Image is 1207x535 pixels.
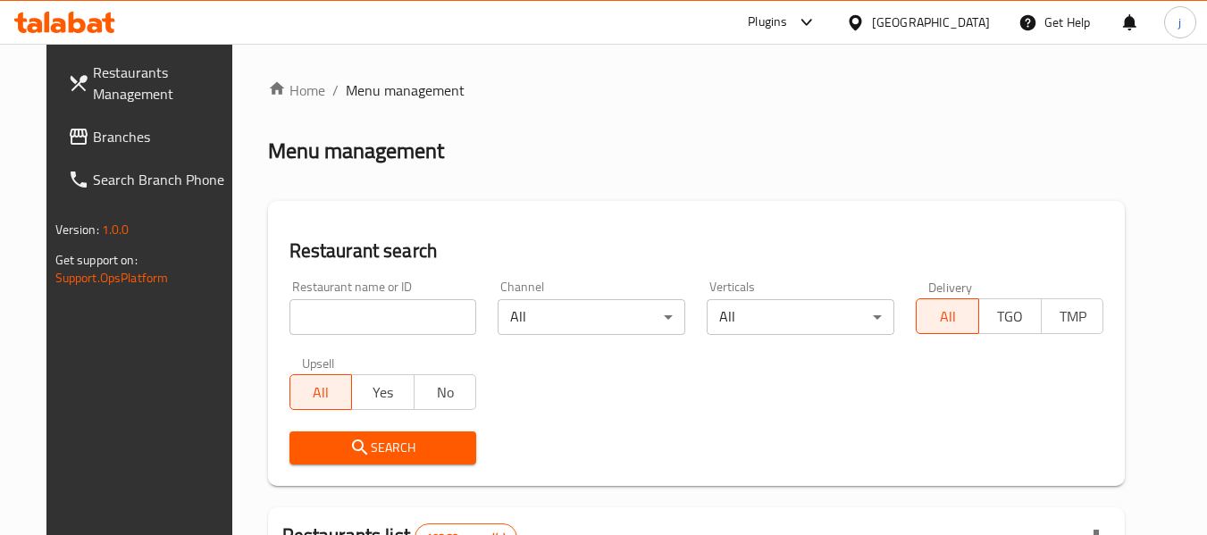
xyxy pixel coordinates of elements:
[1041,298,1104,334] button: TMP
[928,280,973,293] label: Delivery
[55,248,138,272] span: Get support on:
[872,13,990,32] div: [GEOGRAPHIC_DATA]
[498,299,685,335] div: All
[414,374,477,410] button: No
[289,374,353,410] button: All
[55,266,169,289] a: Support.OpsPlatform
[55,218,99,241] span: Version:
[986,304,1035,330] span: TGO
[268,79,1126,101] nav: breadcrumb
[93,62,234,104] span: Restaurants Management
[978,298,1042,334] button: TGO
[289,299,477,335] input: Search for restaurant name or ID..
[268,79,325,101] a: Home
[916,298,979,334] button: All
[54,115,248,158] a: Branches
[298,380,346,405] span: All
[748,12,787,33] div: Plugins
[1049,304,1097,330] span: TMP
[93,126,234,147] span: Branches
[707,299,894,335] div: All
[351,374,415,410] button: Yes
[289,431,477,464] button: Search
[302,356,335,369] label: Upsell
[289,238,1104,264] h2: Restaurant search
[304,437,463,459] span: Search
[924,304,972,330] span: All
[54,51,248,115] a: Restaurants Management
[346,79,465,101] span: Menu management
[54,158,248,201] a: Search Branch Phone
[359,380,407,405] span: Yes
[102,218,130,241] span: 1.0.0
[268,137,444,165] h2: Menu management
[1178,13,1181,32] span: j
[93,169,234,190] span: Search Branch Phone
[422,380,470,405] span: No
[332,79,339,101] li: /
